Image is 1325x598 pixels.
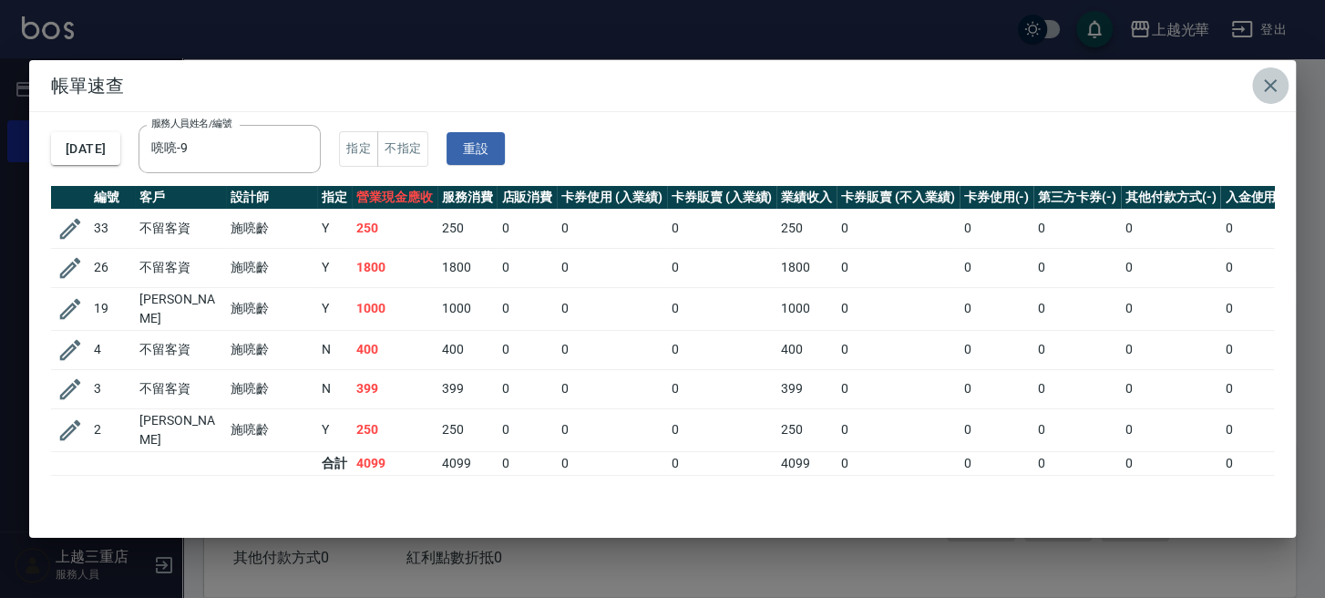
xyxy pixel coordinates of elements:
[667,330,777,369] td: 0
[497,209,557,248] td: 0
[837,451,959,475] td: 0
[1033,287,1121,330] td: 0
[776,330,837,369] td: 400
[1220,451,1295,475] td: 0
[1121,369,1221,408] td: 0
[1220,248,1295,287] td: 0
[557,330,667,369] td: 0
[1220,209,1295,248] td: 0
[497,186,557,210] th: 店販消費
[960,408,1034,451] td: 0
[339,131,378,167] button: 指定
[497,330,557,369] td: 0
[437,209,498,248] td: 250
[1033,369,1121,408] td: 0
[776,186,837,210] th: 業績收入
[437,287,498,330] td: 1000
[776,451,837,475] td: 4099
[89,287,135,330] td: 19
[226,408,317,451] td: 施喨齡
[1033,209,1121,248] td: 0
[1033,330,1121,369] td: 0
[437,408,498,451] td: 250
[497,369,557,408] td: 0
[226,369,317,408] td: 施喨齡
[1121,248,1221,287] td: 0
[317,248,352,287] td: Y
[317,287,352,330] td: Y
[89,209,135,248] td: 33
[437,248,498,287] td: 1800
[960,209,1034,248] td: 0
[1220,330,1295,369] td: 0
[497,451,557,475] td: 0
[135,287,226,330] td: [PERSON_NAME]
[667,209,777,248] td: 0
[352,330,437,369] td: 400
[352,248,437,287] td: 1800
[667,287,777,330] td: 0
[557,248,667,287] td: 0
[776,209,837,248] td: 250
[51,132,120,166] button: [DATE]
[667,248,777,287] td: 0
[1033,186,1121,210] th: 第三方卡券(-)
[776,248,837,287] td: 1800
[497,287,557,330] td: 0
[497,248,557,287] td: 0
[837,287,959,330] td: 0
[89,248,135,287] td: 26
[437,369,498,408] td: 399
[352,209,437,248] td: 250
[226,330,317,369] td: 施喨齡
[29,60,1296,111] h2: 帳單速查
[557,186,667,210] th: 卡券使用 (入業績)
[151,117,231,130] label: 服務人員姓名/編號
[557,287,667,330] td: 0
[317,186,352,210] th: 指定
[960,186,1034,210] th: 卡券使用(-)
[557,209,667,248] td: 0
[352,451,437,475] td: 4099
[1220,186,1295,210] th: 入金使用(-)
[960,451,1034,475] td: 0
[960,248,1034,287] td: 0
[837,186,959,210] th: 卡券販賣 (不入業績)
[1121,330,1221,369] td: 0
[776,287,837,330] td: 1000
[776,369,837,408] td: 399
[1220,369,1295,408] td: 0
[837,248,959,287] td: 0
[1033,408,1121,451] td: 0
[377,131,428,167] button: 不指定
[89,408,135,451] td: 2
[437,451,498,475] td: 4099
[837,209,959,248] td: 0
[667,186,777,210] th: 卡券販賣 (入業績)
[437,330,498,369] td: 400
[1121,186,1221,210] th: 其他付款方式(-)
[837,330,959,369] td: 0
[135,369,226,408] td: 不留客資
[226,287,317,330] td: 施喨齡
[837,408,959,451] td: 0
[667,408,777,451] td: 0
[135,408,226,451] td: [PERSON_NAME]
[1121,209,1221,248] td: 0
[837,369,959,408] td: 0
[89,330,135,369] td: 4
[960,287,1034,330] td: 0
[135,186,226,210] th: 客戶
[1121,287,1221,330] td: 0
[317,369,352,408] td: N
[226,186,317,210] th: 設計師
[135,248,226,287] td: 不留客資
[776,408,837,451] td: 250
[1033,248,1121,287] td: 0
[317,451,352,475] td: 合計
[317,209,352,248] td: Y
[89,186,135,210] th: 編號
[1220,408,1295,451] td: 0
[447,132,505,166] button: 重設
[960,330,1034,369] td: 0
